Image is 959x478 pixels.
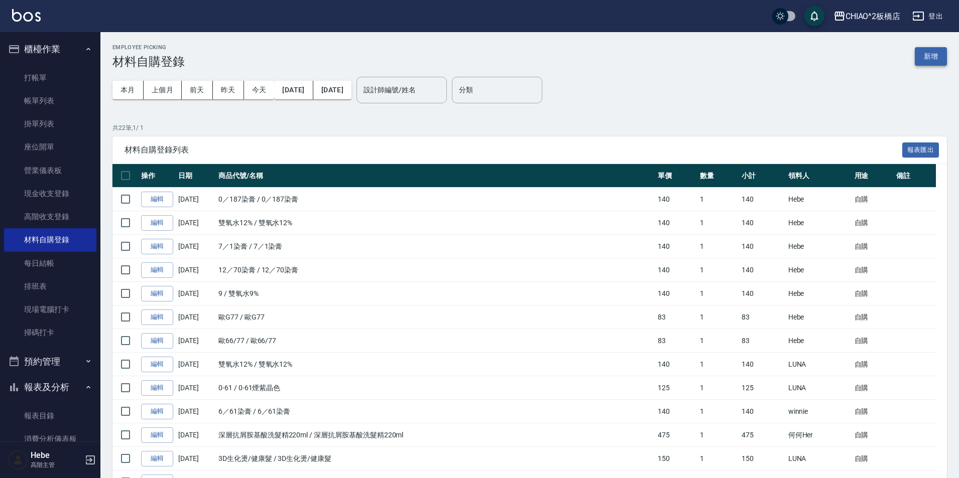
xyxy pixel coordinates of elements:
[141,380,173,396] a: 編輯
[852,211,894,235] td: 自購
[655,305,697,329] td: 83
[216,211,655,235] td: 雙氧水12% / 雙氧水12%
[786,188,852,211] td: Hebe
[4,159,96,182] a: 營業儀表板
[786,423,852,447] td: 何何Her
[697,164,740,188] th: 數量
[786,258,852,282] td: Hebe
[4,374,96,400] button: 報表及分析
[655,400,697,423] td: 140
[655,423,697,447] td: 475
[176,400,216,423] td: [DATE]
[176,188,216,211] td: [DATE]
[112,55,185,69] h3: 材料自購登錄
[697,188,740,211] td: 1
[141,309,173,325] a: 編輯
[144,81,182,99] button: 上個月
[176,164,216,188] th: 日期
[739,164,785,188] th: 小計
[786,400,852,423] td: winnie
[216,282,655,305] td: 9 / 雙氧水9%
[852,188,894,211] td: 自購
[655,447,697,470] td: 150
[846,10,901,23] div: CHIAO^2板橋店
[31,450,82,460] h5: Hebe
[655,188,697,211] td: 140
[786,235,852,258] td: Hebe
[697,305,740,329] td: 1
[852,329,894,353] td: 自購
[852,400,894,423] td: 自購
[697,282,740,305] td: 1
[655,353,697,376] td: 140
[274,81,313,99] button: [DATE]
[908,7,947,26] button: 登出
[176,211,216,235] td: [DATE]
[915,51,947,61] a: 新增
[4,252,96,275] a: 每日結帳
[4,275,96,298] a: 排班表
[697,447,740,470] td: 1
[786,164,852,188] th: 領料人
[852,447,894,470] td: 自購
[894,164,936,188] th: 備註
[4,349,96,375] button: 預約管理
[176,353,216,376] td: [DATE]
[804,6,824,26] button: save
[8,450,28,470] img: Person
[141,404,173,419] a: 編輯
[141,427,173,443] a: 編輯
[697,353,740,376] td: 1
[786,329,852,353] td: Hebe
[739,282,785,305] td: 140
[739,376,785,400] td: 125
[697,423,740,447] td: 1
[4,112,96,135] a: 掛單列表
[697,235,740,258] td: 1
[4,228,96,251] a: 材料自購登錄
[786,211,852,235] td: Hebe
[216,305,655,329] td: 歐G77 / 歐G77
[829,6,905,27] button: CHIAO^2板橋店
[739,329,785,353] td: 83
[112,81,144,99] button: 本月
[902,142,939,158] button: 報表匯出
[4,89,96,112] a: 帳單列表
[655,258,697,282] td: 140
[655,282,697,305] td: 140
[112,44,185,51] h2: Employee Picking
[697,400,740,423] td: 1
[739,211,785,235] td: 140
[176,305,216,329] td: [DATE]
[655,376,697,400] td: 125
[697,258,740,282] td: 1
[4,205,96,228] a: 高階收支登錄
[739,235,785,258] td: 140
[739,188,785,211] td: 140
[141,215,173,231] a: 編輯
[141,192,173,207] a: 編輯
[4,135,96,158] a: 座位開單
[4,298,96,321] a: 現場電腦打卡
[141,357,173,372] a: 編輯
[176,258,216,282] td: [DATE]
[739,400,785,423] td: 140
[4,36,96,62] button: 櫃檯作業
[216,258,655,282] td: 12／70染膏 / 12／70染膏
[697,376,740,400] td: 1
[182,81,213,99] button: 前天
[176,282,216,305] td: [DATE]
[4,66,96,89] a: 打帳單
[216,376,655,400] td: 0-61 / 0-61煙紫晶色
[915,47,947,66] button: 新增
[125,145,902,155] span: 材料自購登錄列表
[786,376,852,400] td: LUNA
[216,235,655,258] td: 7／1染膏 / 7／1染膏
[4,321,96,344] a: 掃碼打卡
[786,282,852,305] td: Hebe
[4,404,96,427] a: 報表目錄
[655,235,697,258] td: 140
[141,333,173,349] a: 編輯
[176,329,216,353] td: [DATE]
[852,423,894,447] td: 自購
